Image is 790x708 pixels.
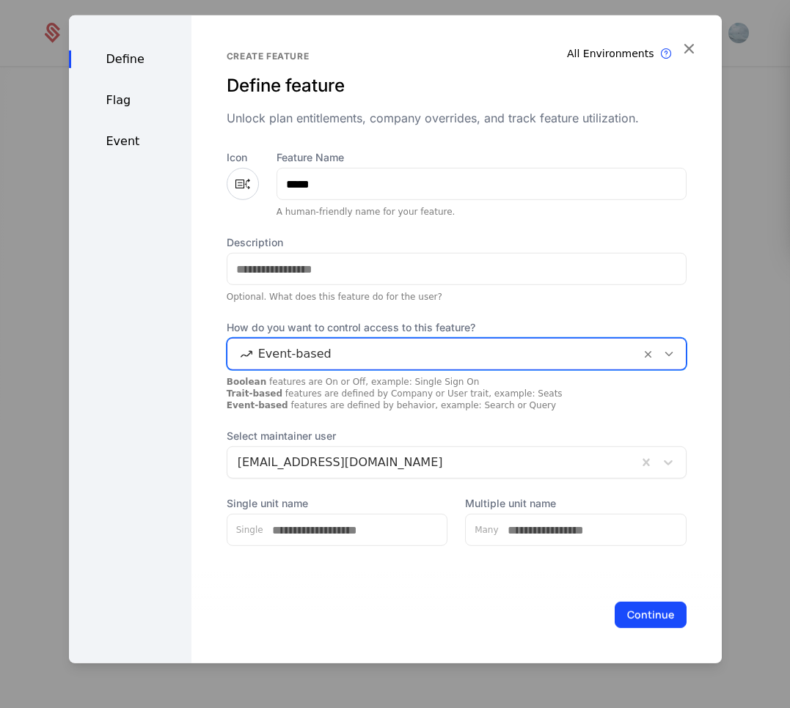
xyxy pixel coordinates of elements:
label: Multiple unit name [465,496,686,511]
div: A human-friendly name for your feature. [277,206,687,218]
label: Many [466,524,498,536]
strong: Trait-based [227,388,282,399]
div: All Environments [567,46,654,61]
div: Create feature [227,51,687,62]
button: Continue [615,602,687,628]
label: Description [227,235,687,250]
div: Optional. What does this feature do for the user? [227,291,687,303]
label: Icon [227,150,259,165]
span: Select maintainer user [227,429,687,443]
strong: Event-based [227,400,288,410]
div: Event [69,133,191,150]
div: Define [69,51,191,68]
div: features are On or Off, example: Single Sign On features are defined by Company or User trait, ex... [227,376,687,411]
label: Single unit name [227,496,447,511]
span: How do you want to control access to this feature? [227,320,687,335]
div: Unlock plan entitlements, company overrides, and track feature utilization. [227,109,687,127]
strong: Boolean [227,377,267,387]
label: Feature Name [277,150,687,165]
div: Flag [69,92,191,109]
label: Single [227,524,263,536]
div: Define feature [227,74,687,97]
